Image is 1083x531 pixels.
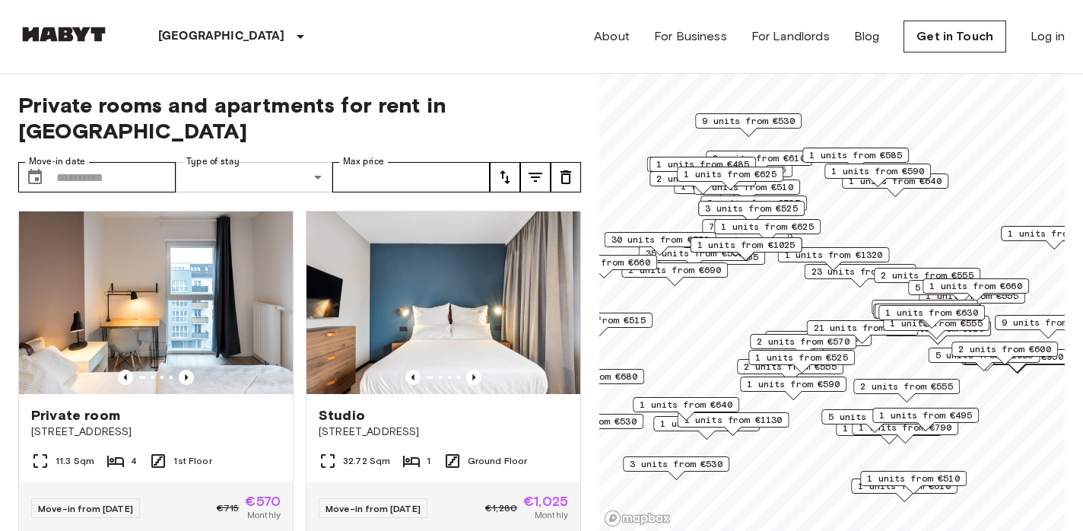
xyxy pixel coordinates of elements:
[605,232,716,256] div: Map marker
[879,409,972,422] span: 1 units from €495
[31,406,120,424] span: Private room
[935,348,1034,362] span: 5 units from €1085
[691,237,802,261] div: Map marker
[405,370,421,385] button: Previous image
[18,27,110,42] img: Habyt
[878,300,971,314] span: 1 units from €645
[875,304,981,327] div: Map marker
[31,424,281,440] span: [STREET_ADDRESS]
[929,348,1040,371] div: Map marker
[755,351,848,364] span: 1 units from €525
[611,233,710,246] span: 30 units from €570
[630,457,723,471] span: 3 units from €530
[649,171,756,195] div: Map marker
[678,412,789,436] div: Map marker
[306,211,580,394] img: Marketing picture of unit DE-01-481-006-01
[628,263,721,277] span: 2 units from €690
[247,508,281,522] span: Monthly
[684,413,783,427] span: 1 units from €1130
[805,264,916,288] div: Map marker
[744,360,837,374] span: 2 units from €555
[885,306,978,320] span: 1 units from €630
[485,501,517,515] span: €1,280
[824,164,931,187] div: Map marker
[785,248,883,262] span: 1 units from €1320
[904,21,1006,52] a: Get in Touch
[343,454,390,468] span: 32.72 Sqm
[520,162,551,192] button: tune
[713,151,805,165] span: 2 units from €610
[647,157,759,180] div: Map marker
[427,454,430,468] span: 1
[546,313,653,336] div: Map marker
[737,359,843,383] div: Map marker
[535,508,568,522] span: Monthly
[173,454,211,468] span: 1st Floor
[702,219,808,243] div: Map marker
[772,332,865,345] span: 4 units from €605
[707,196,800,210] span: 3 units from €525
[654,27,727,46] a: For Business
[881,269,973,282] span: 2 units from €555
[640,398,732,412] span: 1 units from €640
[545,370,637,383] span: 1 units from €680
[468,454,528,468] span: Ground Floor
[656,157,749,171] span: 1 units from €485
[814,321,912,335] span: 21 units from €575
[621,262,728,286] div: Map marker
[747,377,840,391] span: 1 units from €590
[684,167,777,181] span: 1 units from €625
[858,479,951,493] span: 1 units from €610
[551,255,657,278] div: Map marker
[649,157,756,180] div: Map marker
[700,180,793,194] span: 2 units from €510
[878,305,985,329] div: Map marker
[853,379,960,402] div: Map marker
[118,370,133,385] button: Previous image
[807,320,919,344] div: Map marker
[698,201,805,224] div: Map marker
[765,331,872,355] div: Map marker
[811,265,910,278] span: 23 units from €530
[809,148,902,162] span: 1 units from €585
[544,415,637,428] span: 4 units from €530
[923,278,1029,302] div: Map marker
[860,471,967,494] div: Map marker
[179,370,194,385] button: Previous image
[751,27,830,46] a: For Landlords
[854,27,880,46] a: Blog
[970,350,1063,364] span: 6 units from €950
[867,472,960,485] span: 1 units from €510
[343,155,384,168] label: Max price
[721,220,814,234] span: 1 units from €625
[660,417,753,431] span: 1 units from €570
[326,503,421,514] span: Move-in from [DATE]
[860,380,953,393] span: 2 units from €555
[706,151,812,174] div: Map marker
[38,503,133,514] span: Move-in from [DATE]
[872,300,978,323] div: Map marker
[553,313,646,327] span: 1 units from €515
[604,510,671,527] a: Mapbox logo
[20,162,50,192] button: Choose date
[821,409,928,433] div: Map marker
[697,238,796,252] span: 1 units from €1025
[466,370,481,385] button: Previous image
[929,279,1022,293] span: 1 units from €660
[56,454,94,468] span: 11.3 Sqm
[158,27,285,46] p: [GEOGRAPHIC_DATA]
[217,501,240,515] span: €715
[908,280,1015,304] div: Map marker
[951,342,1058,365] div: Map marker
[677,167,783,190] div: Map marker
[705,202,798,215] span: 3 units from €525
[714,219,821,243] div: Map marker
[557,256,650,269] span: 1 units from €660
[778,247,890,271] div: Map marker
[245,494,281,508] span: €570
[702,114,795,128] span: 9 units from €530
[131,454,137,468] span: 4
[186,155,240,168] label: Type of stay
[1031,27,1065,46] a: Log in
[18,92,581,144] span: Private rooms and apartments for rent in [GEOGRAPHIC_DATA]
